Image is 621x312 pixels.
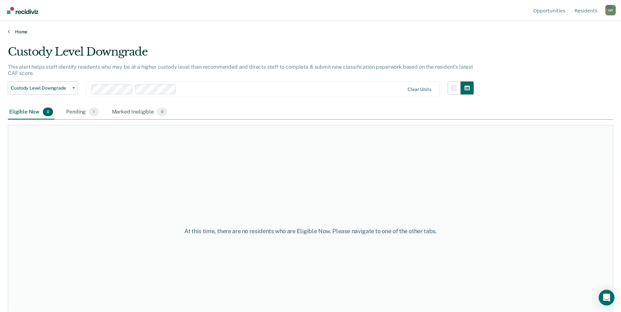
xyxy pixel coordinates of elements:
img: Recidiviz [7,7,38,14]
a: Home [8,29,613,35]
p: This alert helps staff identify residents who may be at a higher custody level than recommended a... [8,64,473,76]
span: 1 [89,108,99,116]
span: 0 [43,108,53,116]
button: Custody Level Downgrade [8,81,78,95]
div: Marked Ineligible0 [111,105,169,119]
div: Custody Level Downgrade [8,45,474,64]
div: G R [605,5,616,15]
div: Open Intercom Messenger [599,290,614,305]
div: At this time, there are no residents who are Eligible Now. Please navigate to one of the other tabs. [159,228,462,235]
button: Profile dropdown button [605,5,616,15]
div: Eligible Now0 [8,105,54,119]
span: 0 [157,108,167,116]
div: Clear units [408,87,431,92]
span: Custody Level Downgrade [11,85,70,91]
div: Pending1 [65,105,100,119]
